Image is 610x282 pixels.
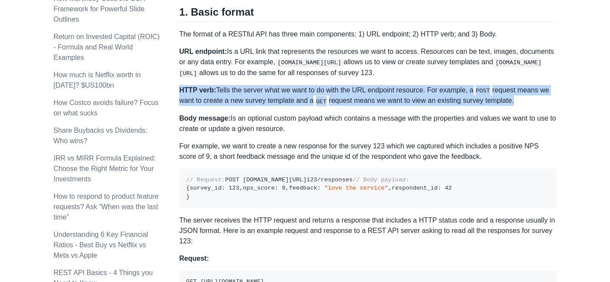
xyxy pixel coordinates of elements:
[179,46,557,78] p: Is a URL link that represents the resources we want to access. Resources can be text, images, doc...
[53,33,160,61] a: Return on Invested Capital (ROIC) - Formula and Real World Examples
[179,113,557,134] p: Is an optional custom payload which contains a message with the properties and values we want to ...
[179,115,231,122] strong: Body message:
[282,185,285,191] span: 9
[186,177,225,183] span: // Request:
[324,185,388,191] span: "love the service"
[53,154,156,183] a: IRR vs MIRR Formula Explained: Choose the Right Metric for Your Investments
[179,6,557,22] h2: 1. Basic format
[353,177,409,183] span: // Body payload:
[285,185,289,191] span: ,
[229,185,239,191] span: 123
[179,29,557,39] p: The format of a RESTful API has three main components: 1) URL endpoint; 2) HTTP verb; and 3) Body.
[186,185,190,191] span: {
[186,193,190,200] span: }
[445,185,452,191] span: 42
[53,127,147,144] a: Share Buybacks vs Dividends: Who wins?
[388,185,392,191] span: ,
[221,185,225,191] span: :
[275,58,344,67] code: [DOMAIN_NAME][URL]
[186,177,452,200] code: POST [DOMAIN_NAME][URL] /responses survey_id nps_score feedback respondent_id
[317,185,321,191] span: :
[313,97,329,106] code: GET
[179,85,557,106] p: Tells the server what we want to do with the URL endpoint resource. For example, a request means ...
[438,185,441,191] span: :
[179,48,227,55] strong: URL endpoint:
[474,86,493,95] code: POST
[179,215,557,246] p: The server receives the HTTP request and returns a response that includes a HTTP status code and ...
[239,185,243,191] span: ,
[179,141,557,162] p: For example, we want to create a new response for the survey 123 which we captured which includes...
[53,231,148,259] a: Understanding 6 Key Financial Ratios - Best Buy vs Netflix vs Meta vs Apple
[307,177,317,183] span: 123
[179,86,216,94] strong: HTTP verb:
[53,193,158,221] a: How to respond to product feature requests? Ask “When was the last time”
[53,71,141,89] a: How much is Netflix worth in [DATE]? $US100bn
[275,185,278,191] span: :
[53,99,158,117] a: How Costco avoids failure? Focus on what sucks
[179,255,209,262] strong: Request:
